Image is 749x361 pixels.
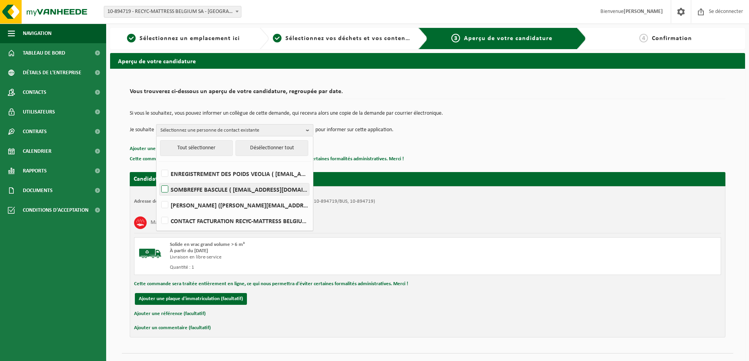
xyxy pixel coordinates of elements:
font: Matelas recyclés textiles (CR) [151,220,215,225]
font: Adresse de placement : [134,199,185,204]
font: Aperçu de votre candidature [118,59,196,65]
font: Sélectionnez vos déchets et vos conteneurs [285,35,418,42]
font: Contrats [23,129,47,135]
font: Ajouter un commentaire (facultatif) [134,325,211,330]
span: 10-894719 - RECYC-MATTRESS BELGIUM SA - SAINT-GILLES [104,6,241,18]
font: Aperçu de votre candidature [464,35,552,42]
button: Cette commande sera traitée entièrement en ligne, ce qui nous permettra d'éviter certaines formal... [130,154,404,164]
button: Cette commande sera traitée entièrement en ligne, ce qui nous permettra d'éviter certaines formal... [134,279,408,289]
font: Bienvenue [600,9,624,15]
a: 2Sélectionnez vos déchets et vos conteneurs [273,34,412,43]
font: Contacts [23,90,46,95]
font: ENREGISTREMENT DES POIDS VEOLIA ( [EMAIL_ADDRESS][DOMAIN_NAME] ) [171,171,375,178]
font: Navigation [23,31,52,37]
font: CONTACT FACTURATION RECYC-MATTRESS BELGIUM SA ( [EMAIL_ADDRESS][DOMAIN_NAME] ) [171,218,421,225]
font: Tout sélectionner [177,145,215,151]
font: Ajouter une référence (facultatif) [130,146,201,151]
font: 10-894719 - RECYC-MATTRESS BELGIUM SA - [GEOGRAPHIC_DATA] [107,9,256,15]
button: Ajouter une plaque d'immatriculation (facultatif) [135,293,247,305]
img: BL-SO-LV.png [138,242,162,265]
font: Documents [23,188,53,194]
font: Conditions d'acceptation [23,207,88,213]
font: Tableau de bord [23,50,65,56]
span: 10-894719 - RECYC-MATTRESS BELGIUM SA - SAINT-GILLES [104,6,241,17]
a: 1Sélectionnez un emplacement ici [114,34,253,43]
font: Livraison en libre-service [170,255,221,260]
font: Cette commande sera traitée entièrement en ligne, ce qui nous permettra d'éviter certaines formal... [134,281,408,286]
font: 2 [275,35,279,42]
font: Se déconnecter [709,9,743,15]
font: Ajouter une référence (facultatif) [134,311,206,316]
font: Rapports [23,168,47,174]
font: Vous trouverez ci-dessous un aperçu de votre candidature, regroupée par date. [130,88,343,95]
font: 3 [454,35,458,42]
font: SOMBREFFE BASCULE ( [EMAIL_ADDRESS][DOMAIN_NAME] ) [171,187,333,193]
font: 1 [130,35,133,42]
button: Ajouter une référence (facultatif) [134,309,206,319]
font: Utilisateurs [23,109,55,115]
font: Sélectionnez un emplacement ici [140,35,240,42]
font: À partir du [DATE] [170,248,208,253]
button: Tout sélectionner [160,140,233,156]
font: Quantité : 1 [170,265,194,270]
font: Solide en vrac grand volume > 6 m³ [170,242,245,247]
font: 4 [642,35,646,42]
font: Si vous le souhaitez, vous pouvez informer un collègue de cette demande, qui recevra alors une co... [130,110,443,116]
button: Désélectionner tout [236,140,308,156]
button: Ajouter un commentaire (facultatif) [134,323,211,333]
font: Candidature pour le [DATE] [134,176,207,182]
font: Détails de l'entreprise [23,70,81,76]
font: Confirmation [652,35,692,42]
font: Cette commande sera traitée entièrement en ligne, ce qui nous permettra d'éviter certaines formal... [130,156,404,161]
font: Ajouter une plaque d'immatriculation (facultatif) [139,296,243,301]
font: pour informer sur cette application. [315,127,394,133]
font: Sélectionnez une personne de contact existante [160,128,259,133]
font: [PERSON_NAME] [624,9,663,15]
font: Désélectionner tout [250,145,294,151]
font: Je souhaite [130,127,154,133]
button: Sélectionnez une personne de contact existante [156,124,313,136]
font: Calendrier [23,148,52,154]
button: Ajouter une référence (facultatif) [130,144,201,154]
font: [PERSON_NAME] ([PERSON_NAME][EMAIL_ADDRESS][PERSON_NAME][DOMAIN_NAME]) [171,203,410,209]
